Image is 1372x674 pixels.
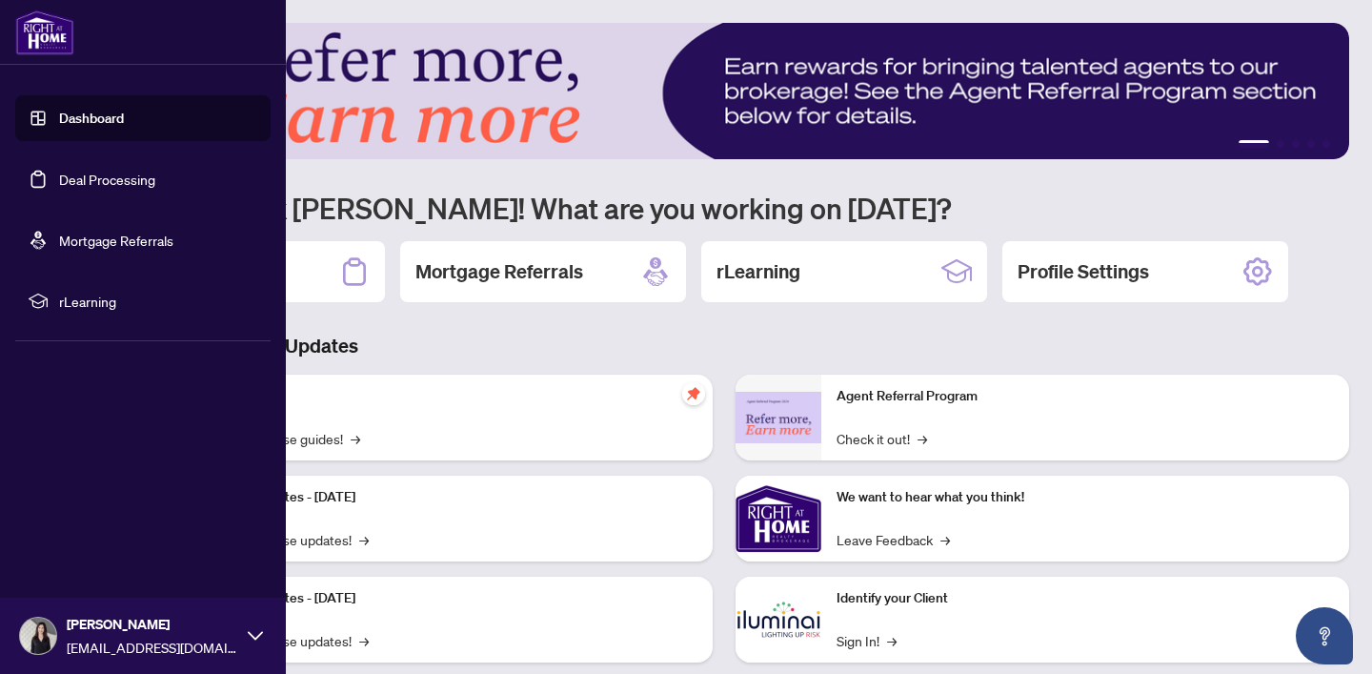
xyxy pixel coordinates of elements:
[1307,140,1315,148] button: 4
[837,588,1334,609] p: Identify your Client
[415,258,583,285] h2: Mortgage Referrals
[67,614,238,635] span: [PERSON_NAME]
[1292,140,1300,148] button: 3
[20,618,56,654] img: Profile Icon
[59,110,124,127] a: Dashboard
[918,428,927,449] span: →
[67,637,238,658] span: [EMAIL_ADDRESS][DOMAIN_NAME]
[1239,140,1269,148] button: 1
[99,333,1349,359] h3: Brokerage & Industry Updates
[837,487,1334,508] p: We want to hear what you think!
[59,232,173,249] a: Mortgage Referrals
[99,23,1349,159] img: Slide 0
[1322,140,1330,148] button: 5
[682,382,705,405] span: pushpin
[59,171,155,188] a: Deal Processing
[200,588,697,609] p: Platform Updates - [DATE]
[99,190,1349,226] h1: Welcome back [PERSON_NAME]! What are you working on [DATE]?
[15,10,74,55] img: logo
[359,529,369,550] span: →
[837,529,950,550] a: Leave Feedback→
[351,428,360,449] span: →
[940,529,950,550] span: →
[837,630,897,651] a: Sign In!→
[736,476,821,562] img: We want to hear what you think!
[1296,607,1353,664] button: Open asap
[200,386,697,407] p: Self-Help
[837,428,927,449] a: Check it out!→
[359,630,369,651] span: →
[1018,258,1149,285] h2: Profile Settings
[837,386,1334,407] p: Agent Referral Program
[716,258,800,285] h2: rLearning
[736,392,821,444] img: Agent Referral Program
[59,291,257,312] span: rLearning
[736,577,821,663] img: Identify your Client
[1277,140,1284,148] button: 2
[887,630,897,651] span: →
[200,487,697,508] p: Platform Updates - [DATE]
